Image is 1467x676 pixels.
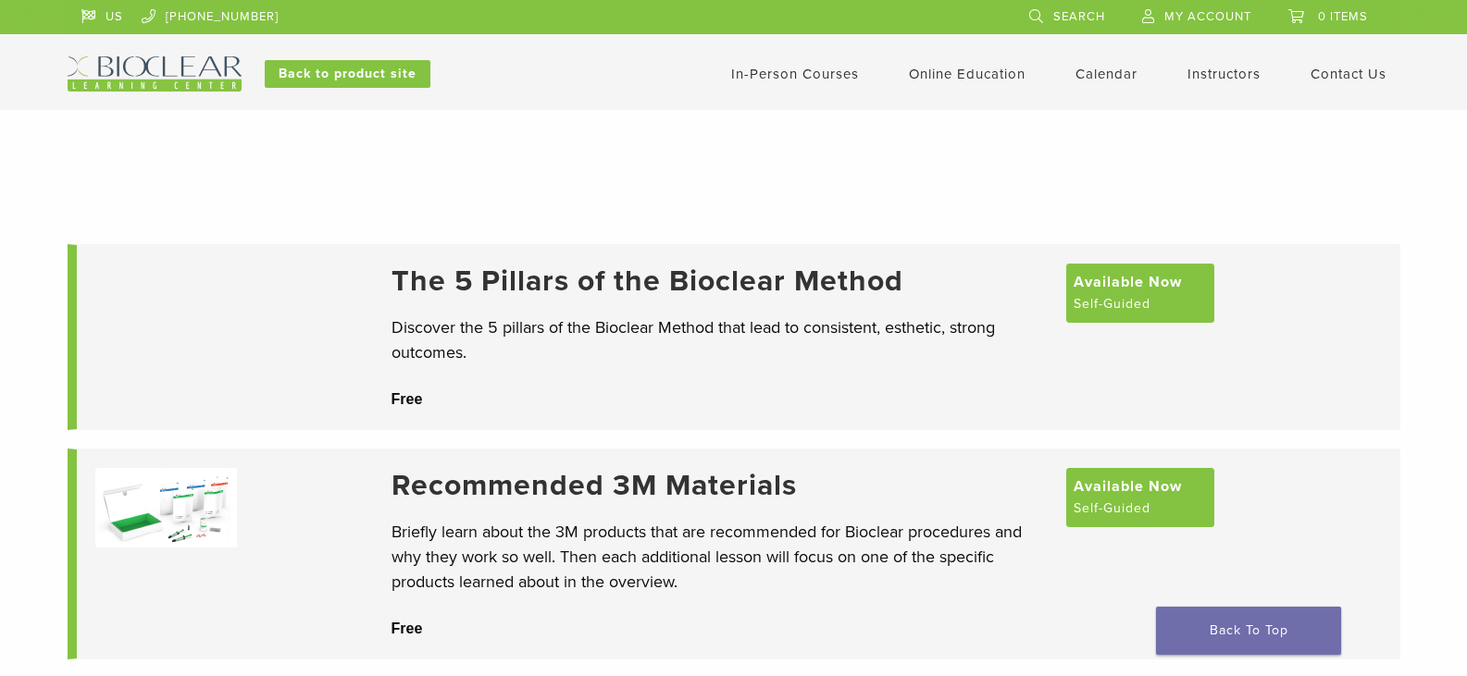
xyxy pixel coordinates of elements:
[1074,498,1150,520] span: Self-Guided
[392,264,1048,299] a: The 5 Pillars of the Bioclear Method
[1164,9,1251,24] span: My Account
[1074,293,1150,315] span: Self-Guided
[1074,271,1182,293] span: Available Now
[392,621,423,636] span: Free
[909,66,1026,82] a: Online Education
[392,315,1048,365] p: Discover the 5 pillars of the Bioclear Method that lead to consistent, esthetic, strong outcomes.
[265,60,430,88] a: Back to product site
[1318,9,1368,24] span: 0 items
[1311,66,1386,82] a: Contact Us
[1053,9,1105,24] span: Search
[1075,66,1138,82] a: Calendar
[392,391,423,407] span: Free
[1187,66,1261,82] a: Instructors
[392,468,1048,503] a: Recommended 3M Materials
[1156,607,1341,655] a: Back To Top
[731,66,859,82] a: In-Person Courses
[392,520,1048,595] p: Briefly learn about the 3M products that are recommended for Bioclear procedures and why they wor...
[1066,468,1214,527] a: Available Now Self-Guided
[1074,475,1182,498] span: Available Now
[1066,264,1214,323] a: Available Now Self-Guided
[68,56,242,92] img: Bioclear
